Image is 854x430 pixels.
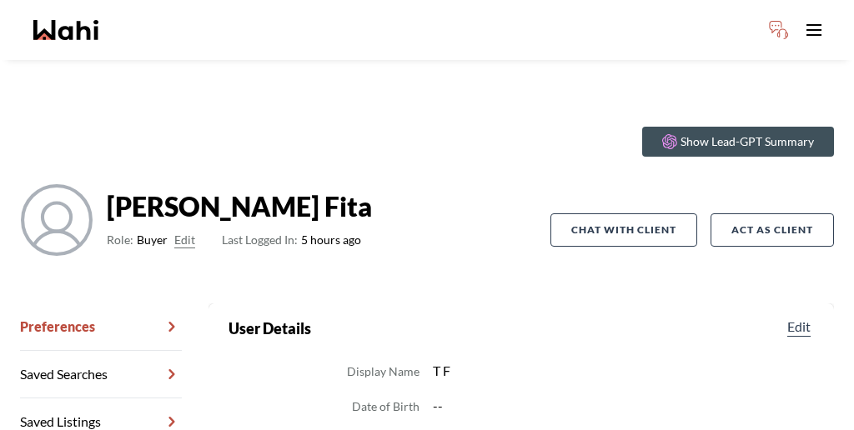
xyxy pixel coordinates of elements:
button: Edit [174,230,195,250]
button: Toggle open navigation menu [797,13,831,47]
a: Saved Searches [20,351,182,398]
dt: Date of Birth [352,397,419,417]
a: Preferences [20,303,182,351]
button: Act as Client [711,213,834,247]
span: 5 hours ago [222,230,361,250]
dd: T F [433,360,814,382]
strong: [PERSON_NAME] Fita [107,190,372,223]
button: Chat with client [550,213,697,247]
dd: -- [433,395,814,417]
button: Edit [784,317,814,337]
a: Wahi homepage [33,20,98,40]
h2: User Details [229,317,311,340]
span: Last Logged In: [222,232,298,247]
button: Show Lead-GPT Summary [642,127,834,157]
span: Buyer [137,230,168,250]
span: Role: [107,230,133,250]
dt: Display Name [347,362,419,382]
p: Show Lead-GPT Summary [681,133,814,150]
